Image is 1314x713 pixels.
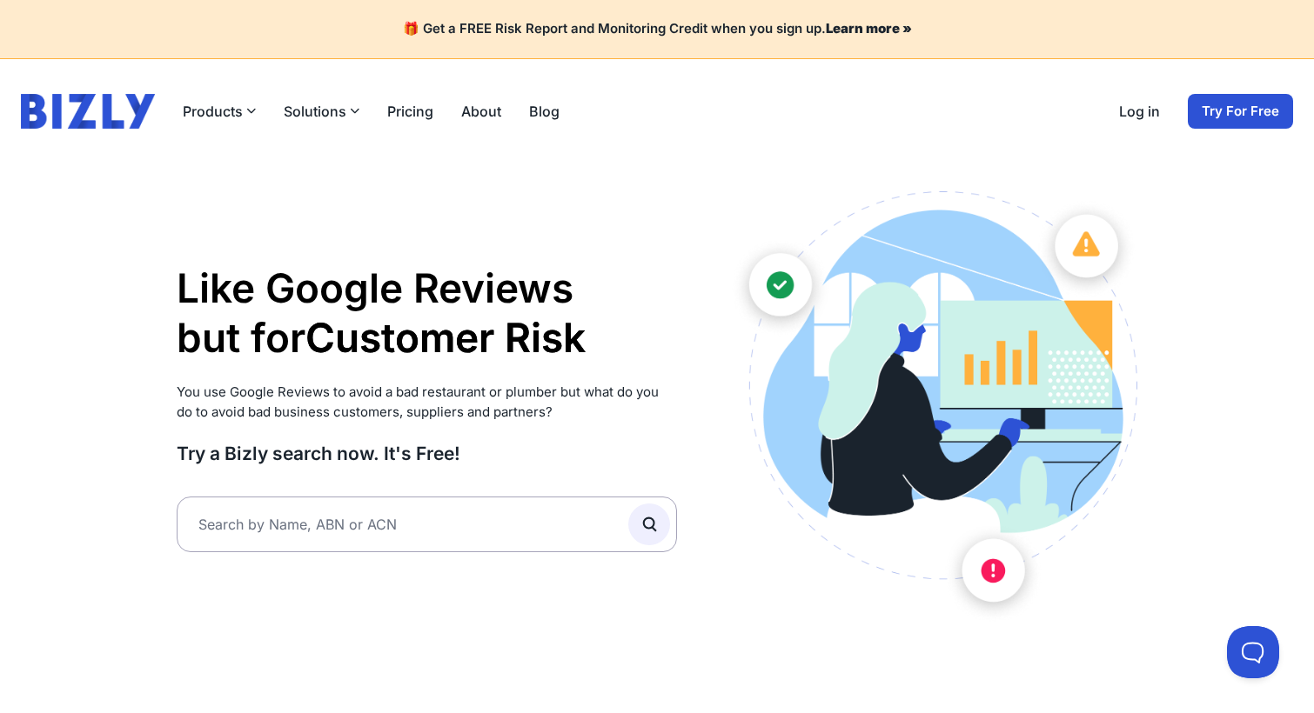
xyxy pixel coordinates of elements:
h4: 🎁 Get a FREE Risk Report and Monitoring Credit when you sign up. [21,21,1293,37]
li: Customer Risk [305,313,586,363]
a: Try For Free [1188,94,1293,129]
a: Blog [529,101,560,122]
iframe: Toggle Customer Support [1227,626,1279,678]
a: About [461,101,501,122]
a: Learn more » [826,20,912,37]
a: Log in [1119,101,1160,122]
li: Supplier Risk [305,363,586,413]
a: Pricing [387,101,433,122]
button: Solutions [284,101,359,122]
button: Products [183,101,256,122]
h1: Like Google Reviews but for [177,263,677,363]
input: Search by Name, ABN or ACN [177,496,677,552]
p: You use Google Reviews to avoid a bad restaurant or plumber but what do you do to avoid bad busin... [177,383,677,422]
h3: Try a Bizly search now. It's Free! [177,442,677,465]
